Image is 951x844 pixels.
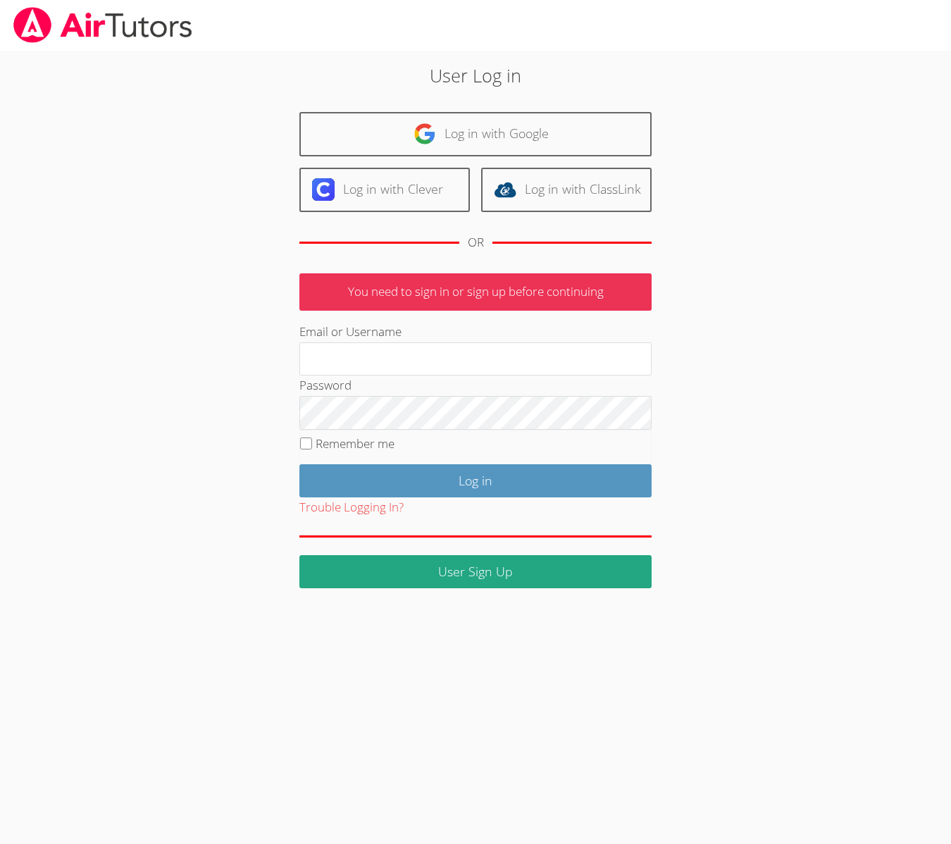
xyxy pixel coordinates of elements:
img: clever-logo-6eab21bc6e7a338710f1a6ff85c0baf02591cd810cc4098c63d3a4b26e2feb20.svg [312,178,335,201]
a: User Sign Up [299,555,652,588]
a: Log in with Google [299,112,652,156]
img: airtutors_banner-c4298cdbf04f3fff15de1276eac7730deb9818008684d7c2e4769d2f7ddbe033.png [12,7,194,43]
a: Log in with ClassLink [481,168,652,212]
label: Password [299,377,352,393]
label: Email or Username [299,323,402,340]
button: Trouble Logging In? [299,497,404,518]
h2: User Log in [219,62,733,89]
a: Log in with Clever [299,168,470,212]
label: Remember me [316,435,394,452]
img: classlink-logo-d6bb404cc1216ec64c9a2012d9dc4662098be43eaf13dc465df04b49fa7ab582.svg [494,178,516,201]
img: google-logo-50288ca7cdecda66e5e0955fdab243c47b7ad437acaf1139b6f446037453330a.svg [414,123,436,145]
input: Log in [299,464,652,497]
div: OR [468,232,484,253]
p: You need to sign in or sign up before continuing [299,273,652,311]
